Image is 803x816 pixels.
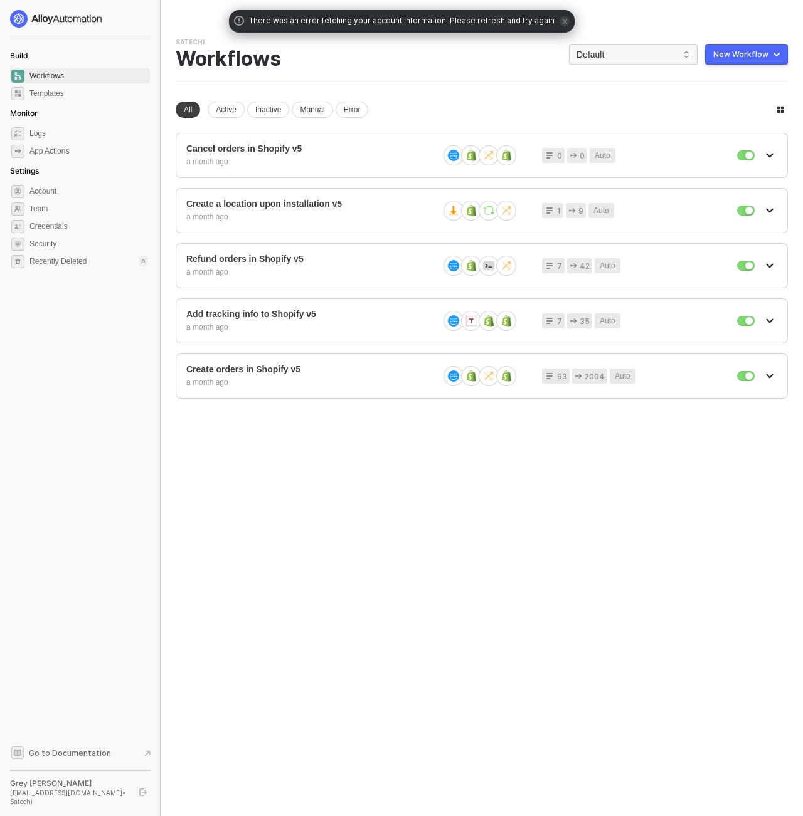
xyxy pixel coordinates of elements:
[186,212,428,222] div: a month ago
[10,166,39,175] span: Settings
[186,309,428,320] span: Add tracking info to Shopify v5
[186,377,428,388] div: a month ago
[557,370,567,382] span: 93
[10,10,103,28] img: logo
[176,47,281,71] div: Workflows
[336,102,369,118] div: Error
[11,127,24,140] span: icon-logs
[10,51,28,60] span: Build
[557,315,562,327] span: 7
[766,207,774,214] span: icon-arrow-down
[11,87,24,100] span: marketplace
[568,207,576,214] span: icon-app-actions
[10,788,128,806] div: [EMAIL_ADDRESS][DOMAIN_NAME] • Satechi
[186,322,428,333] div: a month ago
[580,260,590,272] span: 42
[557,260,562,272] span: 7
[593,205,609,217] span: Auto
[10,778,128,788] div: Grey [PERSON_NAME]
[176,102,200,118] div: All
[580,315,590,327] span: 35
[615,370,630,382] span: Auto
[483,260,494,271] img: icon
[29,68,147,83] span: Workflows
[29,86,147,101] span: Templates
[766,372,774,380] span: icon-arrow-down
[585,370,605,382] span: 2004
[766,262,774,269] span: icon-arrow-down
[580,150,585,162] span: 0
[578,205,583,217] span: 9
[139,788,147,796] span: logout
[176,38,205,47] div: Satechi
[139,256,147,266] div: 0
[11,70,24,83] span: dashboard
[483,150,494,161] img: icon
[29,184,147,199] span: Account
[11,238,24,251] span: security
[570,317,577,325] span: icon-app-actions
[448,150,459,161] img: icon
[448,370,459,382] img: icon
[713,50,768,60] div: New Workflow
[600,315,615,327] span: Auto
[11,145,24,158] span: icon-app-actions
[186,144,428,154] span: Cancel orders in Shopify v5
[766,152,774,159] span: icon-arrow-down
[577,45,690,64] span: Default
[186,267,428,278] div: a month ago
[766,317,774,325] span: icon-arrow-down
[141,747,154,760] span: document-arrow
[465,205,477,216] img: icon
[448,260,459,271] img: icon
[29,219,147,234] span: Credentials
[575,372,582,380] span: icon-app-actions
[10,745,151,760] a: Knowledge Base
[501,260,512,271] img: icon
[557,150,562,162] span: 0
[465,260,477,271] img: icon
[186,199,428,209] span: Create a location upon installation v5
[29,201,147,216] span: Team
[448,315,459,327] img: icon
[292,102,332,118] div: Manual
[501,150,512,161] img: icon
[570,152,577,159] span: icon-app-actions
[11,202,24,216] span: team
[501,205,512,216] img: icon
[465,150,477,161] img: icon
[501,315,512,327] img: icon
[29,146,69,157] div: App Actions
[186,254,428,264] span: Refund orders in Shopify v5
[29,236,147,251] span: Security
[29,256,87,267] span: Recently Deleted
[465,315,477,327] img: icon
[10,10,150,28] a: logo
[11,220,24,233] span: credentials
[11,255,24,268] span: settings
[705,44,788,65] button: New Workflow
[595,150,610,162] span: Auto
[483,315,494,327] img: icon
[29,748,111,758] span: Go to Documentation
[208,102,245,118] div: Active
[560,16,570,26] span: icon-close
[501,370,512,382] img: icon
[483,205,494,216] img: icon
[249,15,555,28] span: There was an error fetching your account information. Please refresh and try again
[557,205,561,217] span: 1
[234,16,244,26] span: icon-exclamation
[11,746,24,759] span: documentation
[11,185,24,198] span: settings
[570,262,577,269] span: icon-app-actions
[600,260,615,272] span: Auto
[29,126,147,141] span: Logs
[186,157,428,167] div: a month ago
[247,102,289,118] div: Inactive
[465,370,477,382] img: icon
[10,108,38,118] span: Monitor
[186,364,428,375] span: Create orders in Shopify v5
[483,370,494,382] img: icon
[448,205,459,216] img: icon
